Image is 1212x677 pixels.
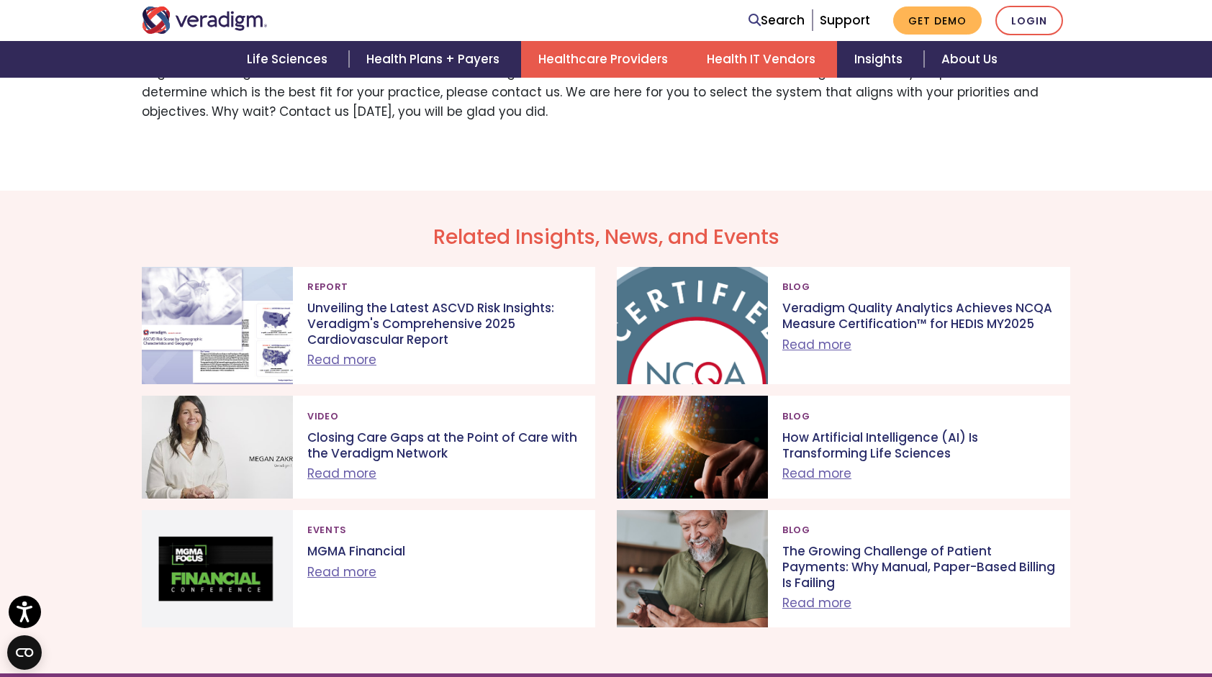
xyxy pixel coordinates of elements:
p: How Artificial Intelligence (AI) Is Transforming Life Sciences [782,430,1056,461]
p: Veradigm Quality Analytics Achieves NCQA Measure Certification™ for HEDIS MY2025 [782,301,1056,332]
a: Read more [307,351,376,368]
p: Closing Care Gaps at the Point of Care with the Veradigm Network [307,430,581,461]
p: Together Veradigm EHR and Practice Fusion EHR are leading electronic health record software solut... [142,63,1070,122]
span: Report [307,276,348,299]
iframe: Drift Chat Widget [936,573,1195,660]
a: Healthcare Providers [521,41,689,78]
p: The Growing Challenge of Patient Payments: Why Manual, Paper-Based Billing Is Failing [782,544,1056,591]
a: Read more [782,594,851,612]
a: Life Sciences [230,41,349,78]
a: Search [749,11,805,30]
a: Health IT Vendors [689,41,837,78]
a: Read more [307,465,376,482]
a: Login [995,6,1063,35]
span: Blog [782,276,810,299]
a: Read more [307,563,376,581]
a: Support [820,12,870,29]
span: Blog [782,519,810,542]
a: About Us [924,41,1015,78]
button: Open CMP widget [7,635,42,670]
a: Insights [837,41,924,78]
a: Get Demo [893,6,982,35]
span: Events [307,519,346,542]
a: Health Plans + Payers [349,41,521,78]
p: MGMA Financial [307,544,581,560]
a: Read more [782,336,851,353]
h2: Related Insights, News, and Events [142,225,1070,250]
img: Veradigm logo [142,6,268,34]
a: Read more [782,465,851,482]
p: Unveiling the Latest ASCVD Risk Insights: Veradigm's Comprehensive 2025 Cardiovascular Report [307,301,581,347]
span: Video [307,404,338,427]
span: Blog [782,404,810,427]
